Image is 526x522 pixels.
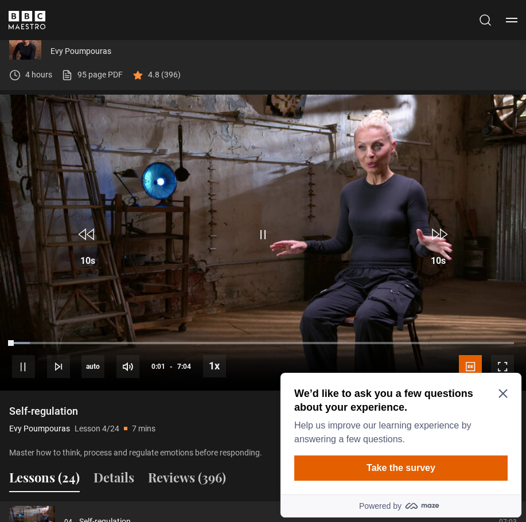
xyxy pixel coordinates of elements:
p: Help us improve our learning experience by answering a few questions. [18,50,227,78]
button: Details [93,468,134,492]
button: Fullscreen [491,355,514,378]
p: Lesson 4/24 [75,423,119,435]
div: Optional study invitation [5,5,246,149]
button: Captions [459,355,482,378]
button: Close Maze Prompt [223,21,232,30]
p: The Art of Influence [50,30,517,41]
p: Master how to think, process and regulate emotions before responding. [9,447,320,459]
p: Evy Poumpouras [50,45,517,57]
p: 4 hours [25,69,52,81]
button: Take the survey [18,87,232,112]
button: Lessons (24) [9,468,80,492]
button: Pause [12,355,35,378]
p: 7 mins [132,423,155,435]
h1: Self-regulation [9,404,155,418]
button: Reviews (396) [148,468,226,492]
span: 0:01 [151,356,165,377]
svg: BBC Maestro [9,11,45,29]
button: Playback Rate [203,355,226,377]
div: Progress Bar [12,342,514,344]
p: 4.8 (396) [148,69,181,81]
button: Next Lesson [47,355,70,378]
h2: We’d like to ask you a few questions about your experience. [18,18,227,46]
span: 7:04 [177,356,191,377]
p: Evy Poumpouras [9,423,70,435]
button: Mute [116,355,139,378]
a: Powered by maze [5,126,246,149]
a: 95 page PDF [61,69,123,81]
span: - [170,363,173,371]
button: Toggle navigation [506,14,517,26]
span: auto [81,355,104,378]
div: Current quality: 720p [81,355,104,378]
